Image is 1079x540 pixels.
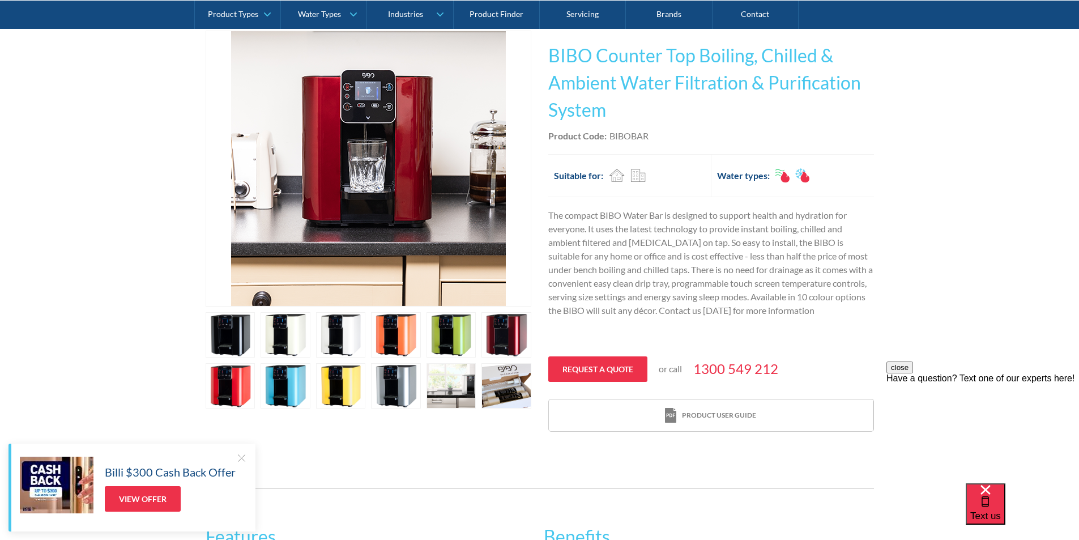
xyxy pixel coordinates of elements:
a: open lightbox [206,312,255,358]
div: BIBOBAR [609,129,649,143]
iframe: podium webchat widget prompt [886,362,1079,498]
a: View Offer [105,486,181,512]
a: open lightbox [206,363,255,409]
a: open lightbox [481,312,531,358]
a: Request a quote [548,356,647,382]
img: print icon [665,408,676,423]
h5: Billi $300 Cash Back Offer [105,464,236,481]
p: or call [659,362,682,376]
a: open lightbox [427,363,476,409]
a: open lightbox [481,363,531,409]
a: open lightbox [427,312,476,358]
div: Product user guide [682,410,756,420]
a: open lightbox [261,363,310,409]
a: open lightbox [316,363,366,409]
a: open lightbox [371,363,421,409]
strong: Product Code: [548,130,607,141]
a: open lightbox [261,312,310,358]
div: Industries [388,9,423,19]
img: BIBO Counter Top Boiling, Chilled & Ambient Water Filtration & Purification System [231,31,506,306]
h2: Water types: [717,169,770,182]
a: open lightbox [371,312,421,358]
h2: Suitable for: [554,169,603,182]
div: Water Types [298,9,341,19]
img: Billi $300 Cash Back Offer [20,457,93,513]
a: print iconProduct user guide [549,399,873,432]
a: open lightbox [316,312,366,358]
a: 1300 549 212 [693,359,778,379]
p: ‍ [548,326,874,339]
iframe: podium webchat widget bubble [966,483,1079,540]
h1: BIBO Counter Top Boiling, Chilled & Ambient Water Filtration & Purification System [548,42,874,124]
p: The compact BIBO Water Bar is designed to support health and hydration for everyone. It uses the ... [548,209,874,317]
a: open lightbox [206,31,531,307]
div: Product Types [208,9,258,19]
